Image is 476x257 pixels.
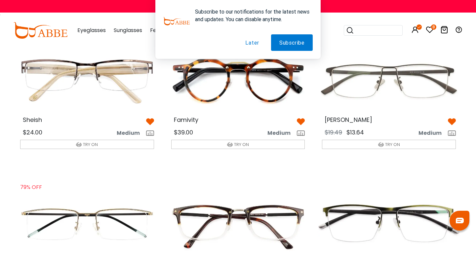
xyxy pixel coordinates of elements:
button: Subscribe [271,34,313,51]
span: $39.00 [174,128,193,136]
img: belike_btn.png [448,118,456,126]
span: $13.64 [346,128,364,136]
div: Subscribe to our notifications for the latest news and updates. You can disable anytime. [190,8,313,23]
span: Sheish [23,116,42,124]
span: Medium [267,129,296,137]
span: TRY ON [83,141,98,148]
img: tryon [227,142,233,147]
span: Medium [117,129,145,137]
button: TRY ON [171,140,305,149]
img: belike_btn.png [297,118,305,126]
span: TRY ON [385,141,400,148]
span: $19.49 [325,128,342,136]
img: chat [456,218,464,223]
img: tryon [76,142,82,147]
span: $24.00 [23,128,42,136]
button: TRY ON [20,140,154,149]
button: TRY ON [322,140,456,149]
span: Famivity [174,116,198,124]
img: tryon [378,142,384,147]
img: size ruler [448,130,456,136]
div: 79% OFF [20,179,53,198]
img: notification icon [163,8,190,34]
img: size ruler [297,130,305,136]
span: TRY ON [234,141,249,148]
img: belike_btn.png [146,118,154,126]
img: size ruler [146,130,154,136]
span: Medium [418,129,447,137]
div: BOGO [171,179,204,198]
span: [PERSON_NAME] [325,116,372,124]
div: BOGO [322,179,355,198]
button: Later [237,34,267,51]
